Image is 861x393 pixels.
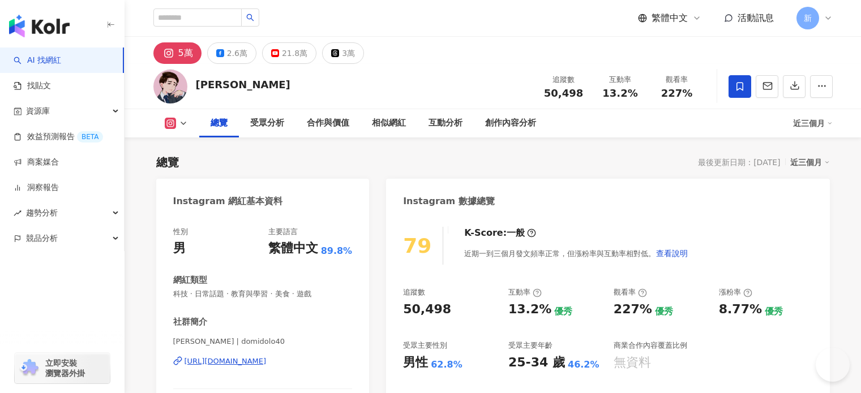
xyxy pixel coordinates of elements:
[793,114,833,132] div: 近三個月
[14,182,59,193] a: 洞察報告
[508,287,542,297] div: 互動率
[738,12,774,23] span: 活動訊息
[26,200,58,226] span: 趨勢分析
[656,249,688,258] span: 查看說明
[661,88,693,99] span: 227%
[614,301,652,318] div: 227%
[403,234,431,257] div: 79
[508,354,565,372] div: 25-34 歲
[765,305,783,318] div: 優秀
[568,359,599,371] div: 46.2%
[816,348,850,382] iframe: Help Scout Beacon - Open
[485,116,536,130] div: 創作內容分析
[9,15,70,37] img: logo
[719,287,752,297] div: 漲粉率
[655,305,673,318] div: 優秀
[804,12,812,24] span: 新
[173,274,207,286] div: 網紅類型
[14,209,22,217] span: rise
[268,240,318,257] div: 繁體中文
[614,354,651,372] div: 無資料
[372,116,406,130] div: 相似網紅
[14,55,61,66] a: searchAI 找網紅
[45,358,85,378] span: 立即安裝 瀏覽器外掛
[790,155,830,170] div: 近三個月
[321,245,353,257] span: 89.8%
[268,227,298,237] div: 主要語言
[207,42,256,64] button: 2.6萬
[26,98,50,124] span: 資源庫
[342,45,355,61] div: 3萬
[173,336,353,347] span: [PERSON_NAME] | domidolo40
[173,316,207,328] div: 社群簡介
[26,226,58,251] span: 競品分析
[173,195,283,208] div: Instagram 網紅基本資料
[602,88,637,99] span: 13.2%
[227,45,247,61] div: 2.6萬
[403,195,495,208] div: Instagram 數據總覽
[431,359,462,371] div: 62.8%
[14,157,59,168] a: 商案媒合
[656,74,699,85] div: 觀看率
[14,80,51,92] a: 找貼文
[614,287,647,297] div: 觀看率
[173,356,353,366] a: [URL][DOMAIN_NAME]
[507,227,525,239] div: 一般
[153,70,187,103] img: KOL Avatar
[508,301,551,318] div: 13.2%
[542,74,585,85] div: 追蹤數
[173,240,186,257] div: 男
[250,116,284,130] div: 受眾分析
[18,359,40,377] img: chrome extension
[599,74,642,85] div: 互動率
[173,227,188,237] div: 性別
[656,242,688,265] button: 查看說明
[508,340,552,351] div: 受眾主要年齡
[282,45,307,61] div: 21.8萬
[429,116,462,130] div: 互動分析
[14,131,103,142] a: 效益預測報告BETA
[156,154,179,170] div: 總覽
[698,158,780,167] div: 最後更新日期：[DATE]
[15,353,110,383] a: chrome extension立即安裝 瀏覽器外掛
[196,77,290,92] div: [PERSON_NAME]
[403,354,428,372] div: 男性
[246,14,254,21] span: search
[173,289,353,299] span: 科技 · 日常話題 · 教育與學習 · 美食 · 遊戲
[211,116,228,130] div: 總覽
[322,42,364,64] button: 3萬
[554,305,572,318] div: 優秀
[153,42,202,64] button: 5萬
[719,301,762,318] div: 8.77%
[614,340,687,351] div: 商業合作內容覆蓋比例
[185,356,267,366] div: [URL][DOMAIN_NAME]
[652,12,688,24] span: 繁體中文
[464,227,536,239] div: K-Score :
[544,87,583,99] span: 50,498
[307,116,349,130] div: 合作與價值
[464,242,688,265] div: 近期一到三個月發文頻率正常，但漲粉率與互動率相對低。
[178,45,193,61] div: 5萬
[403,340,447,351] div: 受眾主要性別
[262,42,316,64] button: 21.8萬
[403,301,451,318] div: 50,498
[403,287,425,297] div: 追蹤數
